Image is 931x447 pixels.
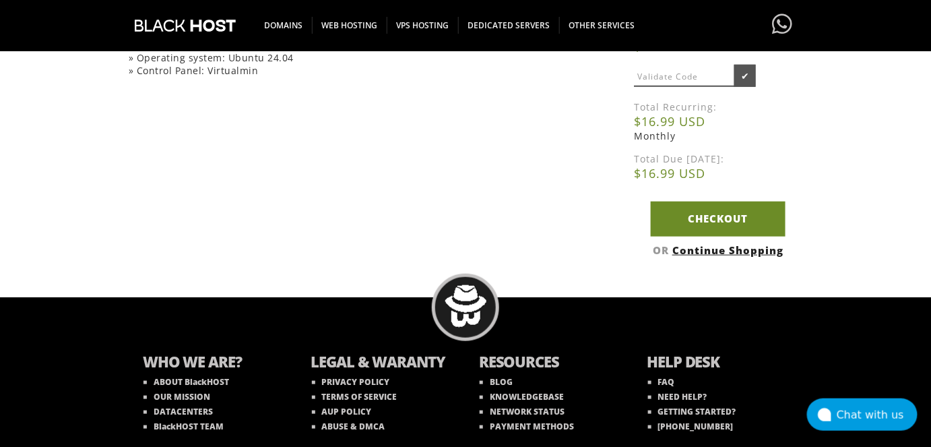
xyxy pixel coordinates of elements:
img: BlackHOST mascont, Blacky. [445,285,487,328]
span: DEDICATED SERVERS [458,17,560,34]
b: $16.99 USD [634,113,802,129]
a: NETWORK STATUS [480,406,565,417]
a: BLOG [480,376,513,388]
b: HELP DESK [647,351,789,375]
b: RESOURCES [479,351,620,375]
a: FAQ [648,376,675,388]
a: OUR MISSION [143,391,210,403]
input: ✔ [734,65,756,87]
span: Monthly [634,129,676,142]
a: AUP POLICY [312,406,372,417]
a: Checkout [651,202,785,236]
b: LEGAL & WARANTY [311,351,453,375]
a: Continue Shopping [672,243,783,257]
span: VPS HOSTING [387,17,459,34]
input: Validate Code [634,67,735,87]
span: DOMAINS [255,17,313,34]
a: DATACENTERS [143,406,213,417]
span: OTHER SERVICES [559,17,644,34]
a: PRIVACY POLICY [312,376,390,388]
a: ABOUT BlackHOST [143,376,229,388]
div: OR [634,243,802,257]
label: Total Recurring: [634,100,802,113]
label: Total Due [DATE]: [634,152,802,165]
div: (black) » Location: [GEOGRAPHIC_DATA] » Operating system: Ubuntu 24.04 » Control Panel: Virtualmin [129,26,399,77]
a: ABUSE & DMCA [312,421,385,432]
button: Chat with us [807,398,918,431]
span: WEB HOSTING [312,17,387,34]
a: PAYMENT METHODS [480,421,574,432]
b: $16.99 USD [634,165,802,181]
a: KNOWLEDGEBASE [480,391,564,403]
a: BlackHOST TEAM [143,421,224,432]
a: [PHONE_NUMBER] [648,421,734,432]
a: TERMS OF SERVICE [312,391,397,403]
div: Chat with us [837,409,918,421]
a: GETTING STARTED? [648,406,736,417]
b: WHO WE ARE? [143,351,284,375]
a: NEED HELP? [648,391,707,403]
